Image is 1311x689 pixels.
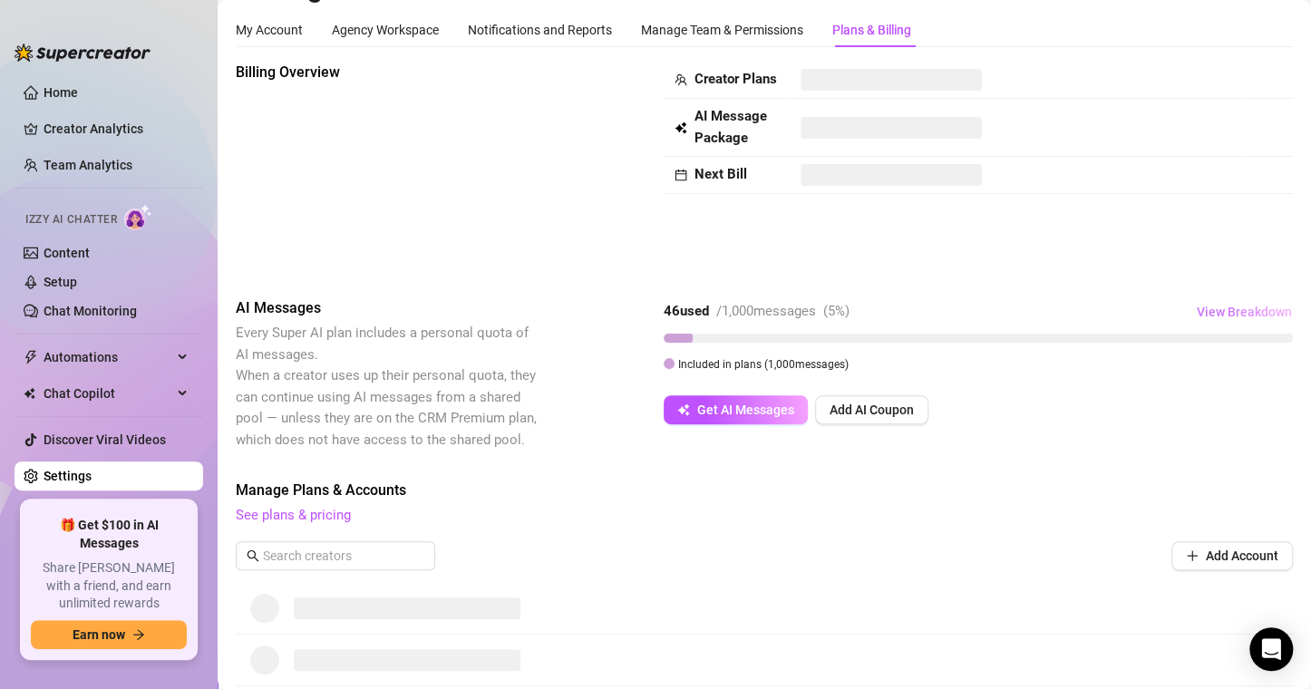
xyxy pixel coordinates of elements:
[1249,627,1293,671] div: Open Intercom Messenger
[823,303,850,319] span: ( 5 %)
[236,62,540,83] span: Billing Overview
[15,44,151,62] img: logo-BBDzfeDw.svg
[468,20,612,40] div: Notifications and Reports
[694,71,777,87] strong: Creator Plans
[694,108,767,146] strong: AI Message Package
[236,20,303,40] div: My Account
[716,303,816,319] span: / 1,000 messages
[44,275,77,289] a: Setup
[236,325,537,448] span: Every Super AI plan includes a personal quota of AI messages. When a creator uses up their person...
[664,303,709,319] strong: 46 used
[24,350,38,364] span: thunderbolt
[247,549,259,562] span: search
[25,211,117,228] span: Izzy AI Chatter
[73,627,125,642] span: Earn now
[1171,541,1293,570] button: Add Account
[44,304,137,318] a: Chat Monitoring
[44,85,78,100] a: Home
[830,403,914,417] span: Add AI Coupon
[44,246,90,260] a: Content
[132,628,145,641] span: arrow-right
[44,343,172,372] span: Automations
[678,358,849,371] span: Included in plans ( 1,000 messages)
[832,20,911,40] div: Plans & Billing
[236,480,1293,501] span: Manage Plans & Accounts
[44,379,172,408] span: Chat Copilot
[44,469,92,483] a: Settings
[1196,297,1293,326] button: View Breakdown
[664,395,808,424] button: Get AI Messages
[697,403,794,417] span: Get AI Messages
[31,517,187,552] span: 🎁 Get $100 in AI Messages
[24,387,35,400] img: Chat Copilot
[1197,305,1292,319] span: View Breakdown
[44,114,189,143] a: Creator Analytics
[31,559,187,613] span: Share [PERSON_NAME] with a friend, and earn unlimited rewards
[641,20,803,40] div: Manage Team & Permissions
[236,507,351,523] a: See plans & pricing
[31,620,187,649] button: Earn nowarrow-right
[694,166,747,182] strong: Next Bill
[44,158,132,172] a: Team Analytics
[1206,548,1278,563] span: Add Account
[815,395,928,424] button: Add AI Coupon
[675,169,687,181] span: calendar
[124,204,152,230] img: AI Chatter
[675,73,687,86] span: team
[236,297,540,319] span: AI Messages
[44,432,166,447] a: Discover Viral Videos
[263,546,410,566] input: Search creators
[332,20,439,40] div: Agency Workspace
[1186,549,1199,562] span: plus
